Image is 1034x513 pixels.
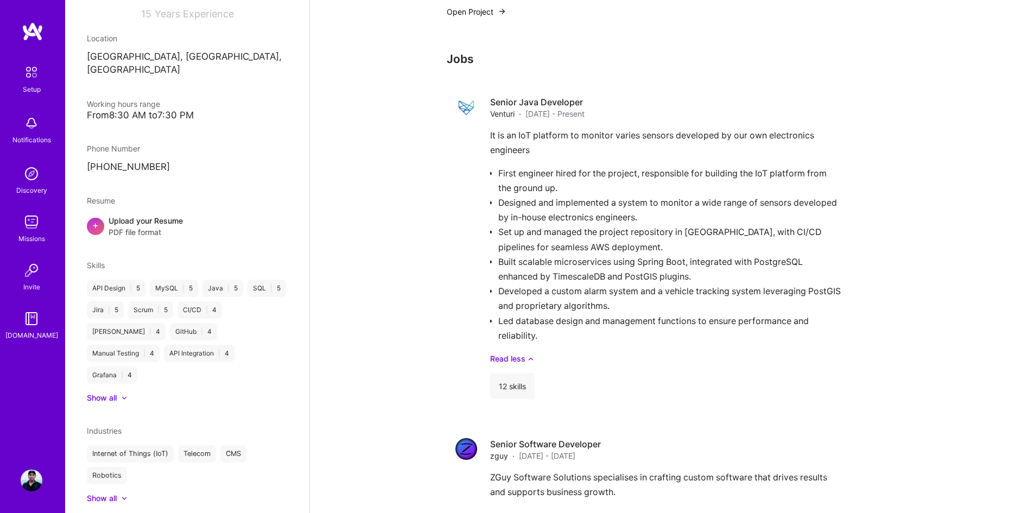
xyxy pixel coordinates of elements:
[87,215,288,238] div: +Upload your ResumePDF file format
[455,96,477,118] img: Company logo
[525,108,585,119] span: [DATE] - Present
[202,280,243,297] div: Java 5
[21,259,42,281] img: Invite
[87,280,145,297] div: API Design 5
[141,8,151,20] span: 15
[87,110,288,121] div: From 8:30 AM to 7:30 PM
[21,112,42,134] img: bell
[170,323,217,340] div: GitHub 4
[143,349,145,358] span: |
[87,426,122,435] span: Industries
[182,284,185,293] span: |
[22,22,43,41] img: logo
[512,450,515,461] span: ·
[155,8,234,20] span: Years Experience
[455,438,477,460] img: Company logo
[490,96,585,108] h4: Senior Java Developer
[23,84,41,95] div: Setup
[87,144,140,153] span: Phone Number
[5,330,58,341] div: [DOMAIN_NAME]
[201,327,203,336] span: |
[21,308,42,330] img: guide book
[87,366,137,384] div: Grafana 4
[490,450,508,461] span: zguy
[519,108,521,119] span: ·
[270,284,272,293] span: |
[21,163,42,185] img: discovery
[92,219,99,231] span: +
[20,61,43,84] img: setup
[108,306,110,314] span: |
[21,211,42,233] img: teamwork
[87,345,160,362] div: Manual Testing 4
[490,353,889,364] a: Read less
[87,99,160,109] span: Working hours range
[164,345,234,362] div: API Integration 4
[149,327,151,336] span: |
[150,280,198,297] div: MySQL 5
[87,392,117,403] div: Show all
[109,215,183,238] div: Upload your Resume
[130,284,132,293] span: |
[109,226,183,238] span: PDF file format
[87,301,124,319] div: Jira 5
[12,134,51,145] div: Notifications
[87,50,288,77] p: [GEOGRAPHIC_DATA], [GEOGRAPHIC_DATA], [GEOGRAPHIC_DATA]
[490,438,601,450] h4: Senior Software Developer
[18,233,45,244] div: Missions
[16,185,47,196] div: Discovery
[87,467,127,484] div: Robotics
[490,108,515,119] span: Venturi
[87,323,166,340] div: [PERSON_NAME] 4
[87,33,288,44] div: Location
[178,445,216,463] div: Telecom
[447,6,506,17] button: Open Project
[519,450,575,461] span: [DATE] - [DATE]
[177,301,222,319] div: CI/CD 4
[498,7,506,16] img: arrow-right
[121,371,123,379] span: |
[87,196,115,205] span: Resume
[87,261,105,270] span: Skills
[87,445,174,463] div: Internet of Things (IoT)
[206,306,208,314] span: |
[87,493,117,504] div: Show all
[218,349,220,358] span: |
[128,301,173,319] div: Scrum 5
[490,373,535,399] div: 12 skills
[447,52,897,66] h3: Jobs
[248,280,286,297] div: SQL 5
[157,306,160,314] span: |
[528,353,534,364] i: icon ArrowUpSecondaryDark
[87,161,288,174] p: [PHONE_NUMBER]
[220,445,246,463] div: CMS
[227,284,230,293] span: |
[21,470,42,491] img: User Avatar
[18,470,45,491] a: User Avatar
[23,281,40,293] div: Invite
